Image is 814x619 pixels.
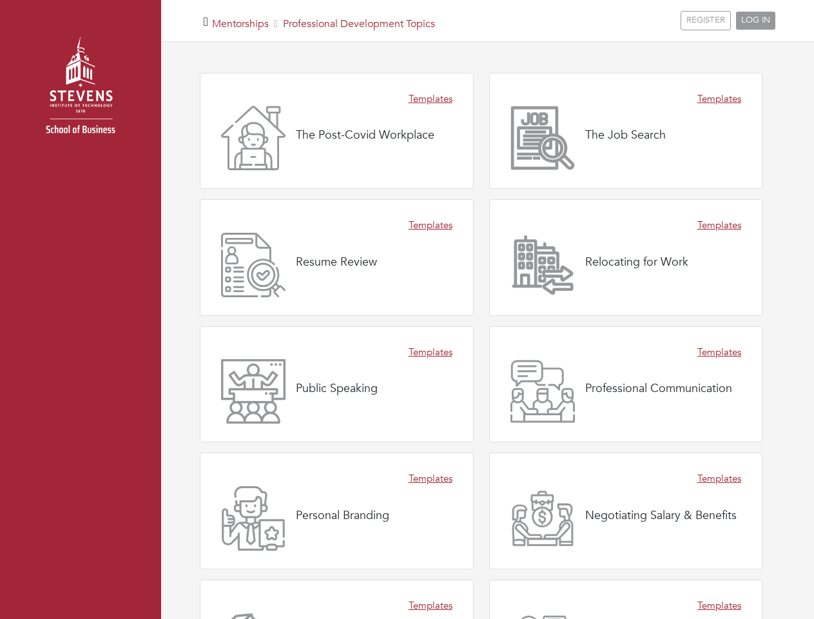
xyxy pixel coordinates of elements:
h4: Public Speaking [296,382,378,396]
a: Templates [409,92,452,106]
a: REGISTER [681,11,731,30]
a: Templates [697,471,741,486]
h4: Professional Communication [585,382,732,396]
a: Templates [409,345,452,360]
a: Templates [409,598,452,613]
h4: The Job Search [585,128,666,142]
a: Templates [697,598,741,613]
a: Professional Development Topics [283,17,435,31]
h4: The Post-Covid Workplace [296,128,434,142]
h4: Negotiating Salary & Benefits [585,509,737,523]
h4: Resume Review [296,255,377,270]
a: LOG IN [736,12,775,30]
a: Templates [697,218,741,233]
a: Templates [697,92,741,106]
a: Mentorships [212,17,269,31]
img: stevens_logo.png [13,23,148,158]
a: Templates [409,471,452,486]
a: Templates [697,345,741,360]
a: Templates [409,218,452,233]
h4: Relocating for Work [585,255,688,270]
h4: Personal Branding [296,509,389,523]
